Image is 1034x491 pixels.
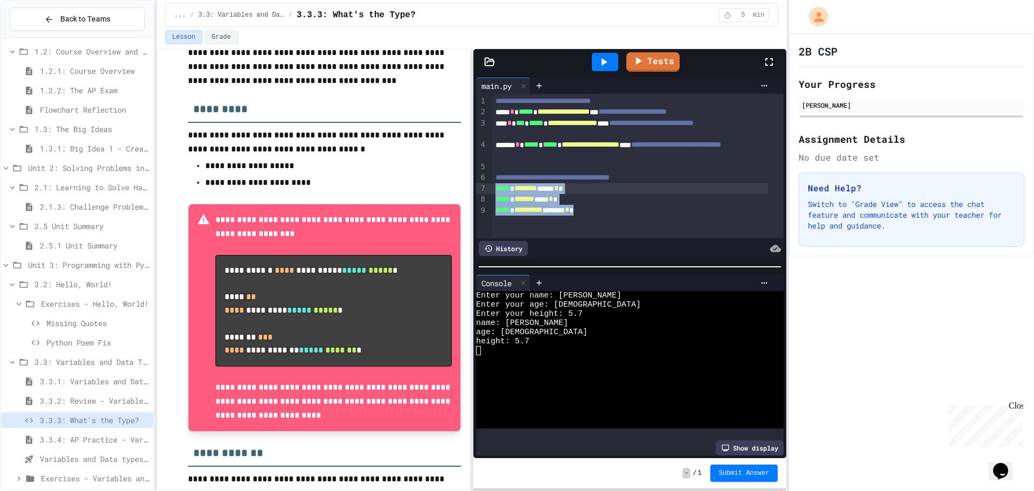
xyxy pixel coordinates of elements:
span: - [682,468,690,479]
span: 2.5.1 Unit Summary [40,240,149,251]
div: 3 [476,118,487,140]
span: 2.1.3: Challenge Problem - The Bridge [40,201,149,212]
a: Tests [626,52,680,72]
span: Enter your age: [DEMOGRAPHIC_DATA] [476,300,641,309]
span: Unit 3: Programming with Python [28,259,149,271]
div: 4 [476,140,487,162]
div: History [479,241,528,256]
div: Show display [716,440,784,455]
button: Back to Teams [10,8,145,31]
span: / [190,11,194,19]
div: Chat with us now!Close [4,4,74,68]
span: Missing Quotes [46,317,149,329]
div: 5 [476,162,487,172]
span: / [288,11,292,19]
span: ... [174,11,186,19]
button: Grade [205,30,238,44]
span: Exercises - Variables and Data Types [41,473,149,484]
span: 5 [735,11,752,19]
button: Submit Answer [710,465,778,482]
span: 2.1: Learning to Solve Hard Problems [34,182,149,193]
span: age: [DEMOGRAPHIC_DATA] [476,328,588,337]
span: 3.3.3: What's the Type? [297,9,416,22]
div: Console [476,278,517,289]
div: 8 [476,194,487,205]
h1: 2B CSP [799,44,837,59]
span: Back to Teams [60,13,110,25]
span: Flowchart Reflection [40,104,149,115]
div: No due date set [799,151,1024,164]
span: 1.3.1: Big Idea 1 - Creative Development [40,143,149,154]
span: Exercises - Hello, World! [41,298,149,309]
span: 3.3.4: AP Practice - Variables [40,434,149,445]
span: 3.3.1: Variables and Data Types [40,376,149,387]
div: My Account [798,4,831,29]
iframe: chat widget [989,448,1023,480]
div: 2 [476,107,487,117]
span: Python Poem Fix [46,337,149,348]
span: 1 [698,469,702,478]
span: 1.3: The Big Ideas [34,123,149,135]
span: 3.3.3: What's the Type? [40,414,149,426]
span: height: 5.7 [476,337,529,346]
div: Console [476,275,530,291]
span: 2.5 Unit Summary [34,220,149,232]
div: 7 [476,183,487,194]
span: name: [PERSON_NAME] [476,319,568,328]
span: 1.2.1: Course Overview [40,65,149,77]
div: 9 [476,205,487,216]
span: 3.3: Variables and Data Types [34,356,149,368]
h2: Your Progress [799,77,1024,92]
div: main.py [476,78,530,94]
iframe: chat widget [945,401,1023,447]
div: main.py [476,80,517,92]
span: min [753,11,765,19]
span: 3.3: Variables and Data Types [198,11,284,19]
h3: Need Help? [808,182,1015,195]
span: 1.2.2: The AP Exam [40,85,149,96]
h2: Assignment Details [799,132,1024,147]
span: Unit 2: Solving Problems in Computer Science [28,162,149,174]
div: [PERSON_NAME] [802,100,1021,110]
span: Enter your name: [PERSON_NAME] [476,291,621,300]
span: 3.2: Hello, World! [34,279,149,290]
span: Enter your height: 5.7 [476,309,583,319]
span: Submit Answer [719,469,770,478]
span: 1.2: Course Overview and the AP Exam [34,46,149,57]
div: 1 [476,96,487,107]
span: / [693,469,696,478]
button: Lesson [165,30,202,44]
span: 3.3.2: Review - Variables and Data Types [40,395,149,406]
div: 6 [476,172,487,183]
p: Switch to "Grade View" to access the chat feature and communicate with your teacher for help and ... [808,199,1015,231]
span: Variables and Data types - quiz [40,453,149,465]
